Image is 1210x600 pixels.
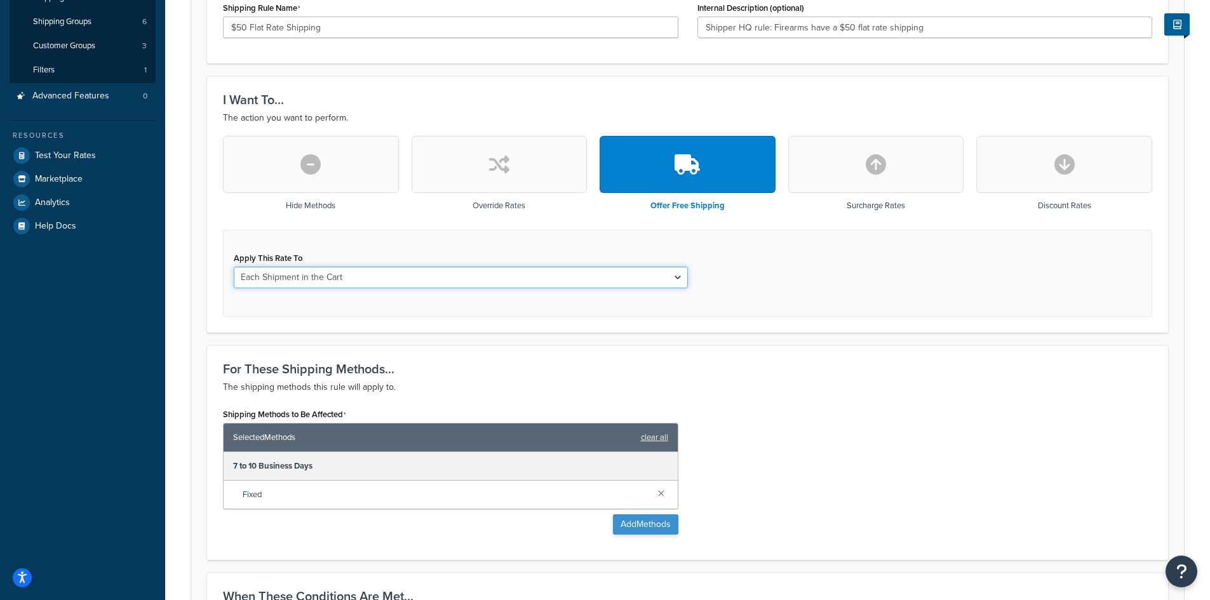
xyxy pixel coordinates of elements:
h3: Discount Rates [1038,201,1091,210]
span: Fixed [243,486,648,503]
span: Analytics [35,197,70,208]
h3: I Want To... [223,93,1152,107]
h3: For These Shipping Methods... [223,362,1152,376]
li: Filters [10,58,156,82]
a: Advanced Features0 [10,84,156,108]
label: Apply This Rate To [234,253,302,263]
span: Advanced Features [32,91,109,102]
span: Help Docs [35,221,76,232]
h3: Offer Free Shipping [650,201,725,210]
li: Shipping Groups [10,10,156,34]
h3: Surcharge Rates [847,201,905,210]
span: Test Your Rates [35,150,96,161]
span: Shipping Groups [33,17,91,27]
label: Internal Description (optional) [697,3,804,13]
a: Filters1 [10,58,156,82]
li: Advanced Features [10,84,156,108]
h3: Override Rates [473,201,525,210]
span: 1 [144,65,147,76]
span: 6 [142,17,147,27]
a: Marketplace [10,168,156,190]
a: Analytics [10,191,156,214]
div: 7 to 10 Business Days [224,452,678,481]
a: Shipping Groups6 [10,10,156,34]
a: Help Docs [10,215,156,237]
label: Shipping Methods to Be Affected [223,410,346,420]
p: The action you want to perform. [223,110,1152,126]
a: Test Your Rates [10,144,156,167]
span: 3 [142,41,147,51]
div: Resources [10,130,156,141]
span: 0 [143,91,147,102]
button: Show Help Docs [1164,13,1190,36]
li: Customer Groups [10,34,156,58]
span: Marketplace [35,174,83,185]
label: Shipping Rule Name [223,3,300,13]
a: Customer Groups3 [10,34,156,58]
button: AddMethods [613,514,678,535]
span: Customer Groups [33,41,95,51]
span: Selected Methods [233,429,635,446]
button: Open Resource Center [1166,556,1197,587]
h3: Hide Methods [286,201,335,210]
p: The shipping methods this rule will apply to. [223,380,1152,395]
a: clear all [641,429,668,446]
span: Filters [33,65,55,76]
